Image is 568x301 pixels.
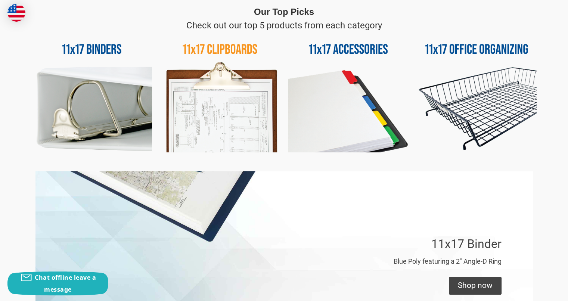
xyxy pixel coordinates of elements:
[7,4,25,22] img: duty and tax information for United States
[254,5,314,19] p: Our Top Picks
[449,277,502,295] div: Shop now
[431,235,502,253] p: 11x17 Binder
[394,256,502,266] p: Blue Poly featuring a 2" Angle-D Ring
[35,273,96,294] span: Chat offline leave a message
[160,32,280,153] img: 11x17 Clipboards
[186,19,382,32] p: Check out our top 5 products from each category
[458,280,493,292] div: Shop now
[288,32,409,153] img: 11x17 Accessories
[7,271,108,295] button: Chat offline leave a message
[416,32,537,153] img: 11x17 Office Organizing
[31,32,152,153] img: 11x17 Binders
